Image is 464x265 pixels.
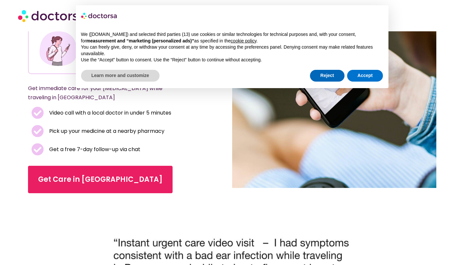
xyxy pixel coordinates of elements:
p: Use the “Accept” button to consent. Use the “Reject” button to continue without accepting. [81,57,383,63]
span: Pick up your medicine at a nearby pharmacy [48,127,164,136]
a: cookie policy [231,38,256,43]
p: Get immediate care for your [MEDICAL_DATA] while traveling in [GEOGRAPHIC_DATA] [28,84,186,102]
span: Get a free 7-day follow-up via chat [48,145,140,154]
span: Video call with a local doctor in under 5 minutes [48,108,171,117]
button: Learn more and customize [81,70,160,82]
span: Get Care in [GEOGRAPHIC_DATA] [38,174,162,185]
button: Reject [310,70,344,82]
img: Illustration depicting a young woman in a casual outfit, engaged with her smartphone. She has a p... [38,29,78,69]
p: We ([DOMAIN_NAME]) and selected third parties (13) use cookies or similar technologies for techni... [81,31,383,44]
img: logo [81,10,118,21]
button: Accept [347,70,383,82]
a: Get Care in [GEOGRAPHIC_DATA] [28,166,173,193]
strong: measurement and “marketing (personalized ads)” [86,38,194,43]
p: You can freely give, deny, or withdraw your consent at any time by accessing the preferences pane... [81,44,383,57]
